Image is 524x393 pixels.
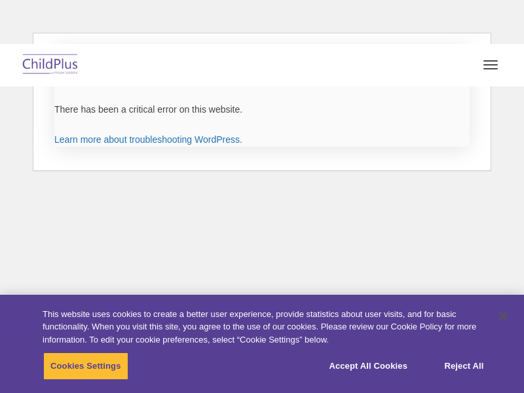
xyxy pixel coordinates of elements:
[54,134,242,145] a: Learn more about troubleshooting WordPress.
[322,352,415,380] button: Accept All Cookies
[54,103,470,117] p: There has been a critical error on this website.
[43,352,128,380] button: Cookies Settings
[20,50,81,81] img: ChildPlus by Procare Solutions
[43,308,487,346] div: This website uses cookies to create a better user experience, provide statistics about user visit...
[489,301,517,330] button: Close
[423,352,505,380] button: Reject All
